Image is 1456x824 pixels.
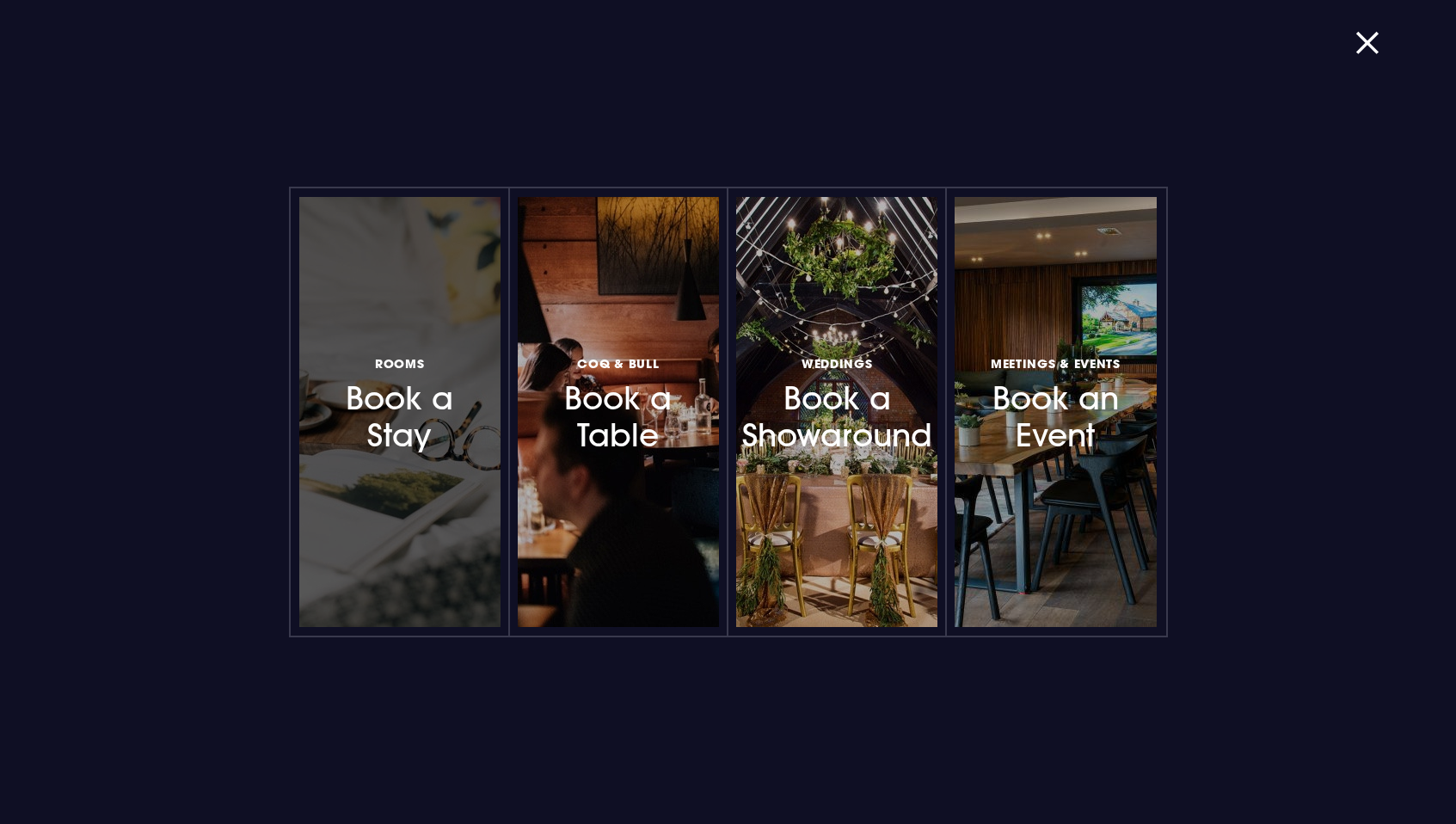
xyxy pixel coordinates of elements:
h3: Book a Showaround [762,352,912,454]
a: WeddingsBook a Showaround [736,197,937,627]
span: Meetings & Events [991,355,1121,372]
a: Meetings & EventsBook an Event [955,197,1156,627]
span: Coq & Bull [577,355,659,372]
span: Rooms [375,355,425,372]
h3: Book a Table [544,352,693,454]
h3: Book an Event [980,352,1130,454]
a: Coq & BullBook a Table [518,197,719,627]
a: RoomsBook a Stay [299,197,501,627]
span: Weddings [802,355,873,372]
h3: Book a Stay [325,352,475,454]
